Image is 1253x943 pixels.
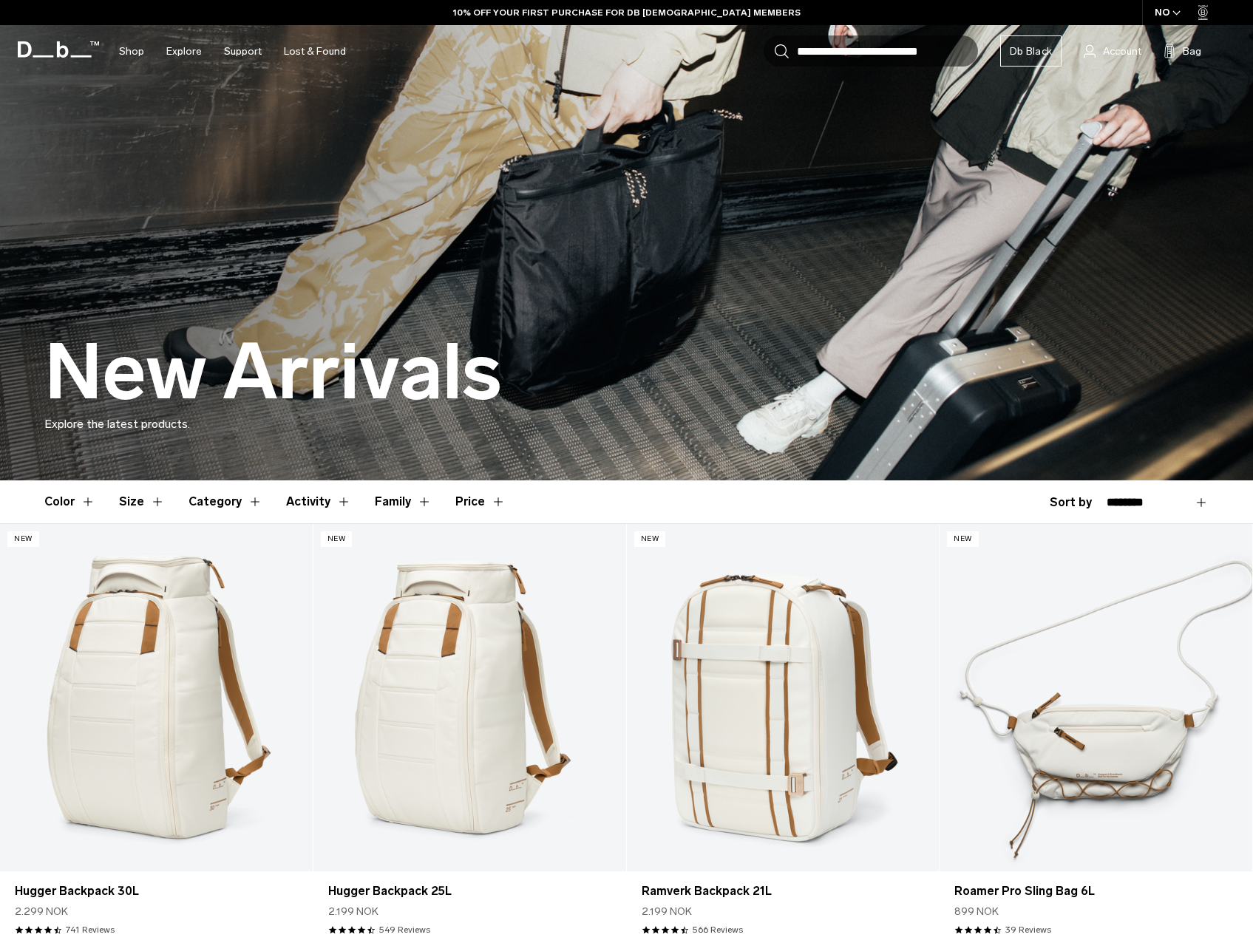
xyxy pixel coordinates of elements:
[44,480,95,523] button: Toggle Filter
[1103,44,1141,59] span: Account
[954,882,1237,900] a: Roamer Pro Sling Bag 6L
[284,25,346,78] a: Lost & Found
[189,480,262,523] button: Toggle Filter
[379,923,430,936] a: 549 reviews
[7,531,39,547] p: New
[328,904,378,919] span: 2.199 NOK
[119,480,165,523] button: Toggle Filter
[286,480,351,523] button: Toggle Filter
[1164,42,1201,60] button: Bag
[224,25,262,78] a: Support
[321,531,353,547] p: New
[642,882,925,900] a: Ramverk Backpack 21L
[1084,42,1141,60] a: Account
[15,882,298,900] a: Hugger Backpack 30L
[108,25,357,78] nav: Main Navigation
[1005,923,1051,936] a: 39 reviews
[375,480,432,523] button: Toggle Filter
[328,882,611,900] a: Hugger Backpack 25L
[627,524,940,871] a: Ramverk Backpack 21L
[455,480,506,523] button: Toggle Price
[15,904,68,919] span: 2.299 NOK
[940,524,1252,871] a: Roamer Pro Sling Bag 6L
[44,330,502,415] h1: New Arrivals
[66,923,115,936] a: 741 reviews
[119,25,144,78] a: Shop
[642,904,692,919] span: 2.199 NOK
[1000,35,1062,67] a: Db Black
[453,6,801,19] a: 10% OFF YOUR FIRST PURCHASE FOR DB [DEMOGRAPHIC_DATA] MEMBERS
[1183,44,1201,59] span: Bag
[947,531,979,547] p: New
[166,25,202,78] a: Explore
[693,923,743,936] a: 566 reviews
[954,904,999,919] span: 899 NOK
[634,531,666,547] p: New
[313,524,626,871] a: Hugger Backpack 25L
[44,415,1209,433] p: Explore the latest products.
